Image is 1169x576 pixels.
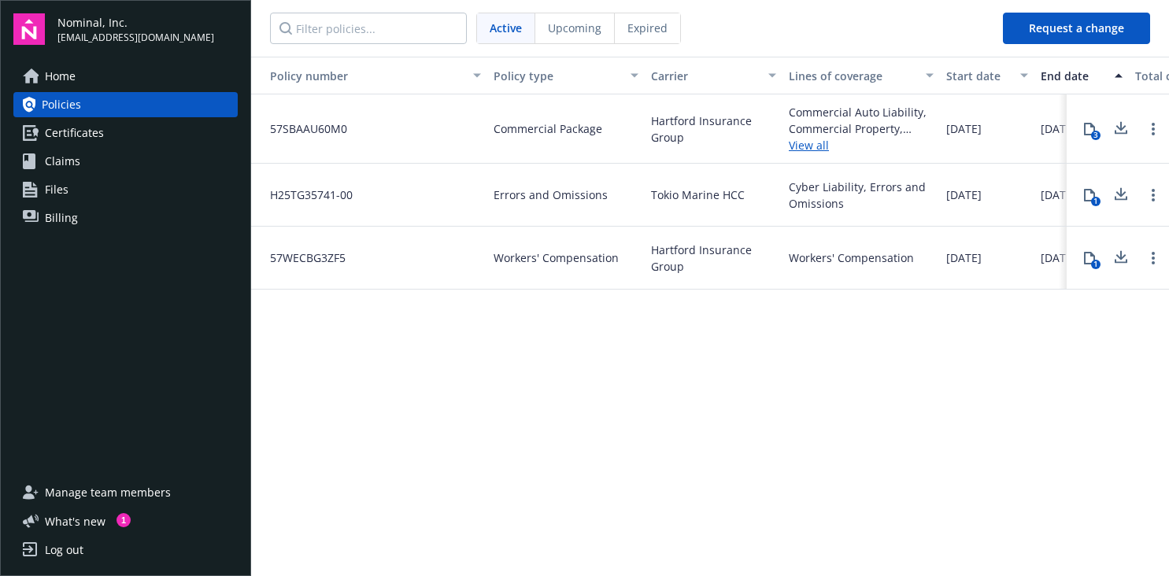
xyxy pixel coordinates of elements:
button: End date [1034,57,1129,94]
button: Lines of coverage [782,57,940,94]
span: Nominal, Inc. [57,14,214,31]
div: 1 [117,513,131,527]
div: Start date [946,68,1011,84]
span: [DATE] [1041,249,1076,266]
span: 57SBAAU60M0 [257,120,347,137]
button: 1 [1074,242,1105,274]
span: [DATE] [1041,186,1076,203]
a: Certificates [13,120,238,146]
input: Filter policies... [270,13,467,44]
div: Workers' Compensation [789,249,914,266]
span: Certificates [45,120,104,146]
span: Hartford Insurance Group [651,113,776,146]
div: Commercial Auto Liability, Commercial Property, General Liability, Commercial Umbrella [789,104,934,137]
span: Errors and Omissions [494,186,608,203]
button: Carrier [645,57,782,94]
span: Expired [627,20,668,36]
span: [EMAIL_ADDRESS][DOMAIN_NAME] [57,31,214,45]
span: What ' s new [45,513,105,530]
a: Policies [13,92,238,117]
span: Commercial Package [494,120,602,137]
div: Carrier [651,68,759,84]
button: Policy type [487,57,645,94]
button: 1 [1074,179,1105,211]
button: What's new1 [13,513,131,530]
div: Toggle SortBy [257,68,464,84]
div: Policy number [257,68,464,84]
span: [DATE] [946,186,982,203]
a: Home [13,64,238,89]
a: Files [13,177,238,202]
span: [DATE] [1041,120,1076,137]
span: Policies [42,92,81,117]
span: Workers' Compensation [494,249,619,266]
img: navigator-logo.svg [13,13,45,45]
a: Open options [1144,249,1163,268]
button: Start date [940,57,1034,94]
button: Nominal, Inc.[EMAIL_ADDRESS][DOMAIN_NAME] [57,13,238,45]
a: View all [789,137,934,153]
div: Cyber Liability, Errors and Omissions [789,179,934,212]
a: Open options [1144,120,1163,138]
div: 1 [1091,260,1101,269]
span: [DATE] [946,249,982,266]
div: Policy type [494,68,621,84]
a: Claims [13,149,238,174]
span: Billing [45,205,78,231]
div: 1 [1091,197,1101,206]
span: Upcoming [548,20,601,36]
span: Claims [45,149,80,174]
span: H25TG35741-00 [257,186,353,203]
a: Open options [1144,186,1163,205]
button: Request a change [1003,13,1150,44]
span: Home [45,64,76,89]
div: 3 [1091,131,1101,140]
div: Lines of coverage [789,68,916,84]
span: Hartford Insurance Group [651,242,776,275]
div: End date [1041,68,1105,84]
span: [DATE] [946,120,982,137]
span: Active [490,20,522,36]
span: Tokio Marine HCC [651,186,745,203]
a: Manage team members [13,480,238,505]
button: 3 [1074,113,1105,145]
div: Log out [45,537,83,563]
span: Files [45,177,68,202]
a: Billing [13,205,238,231]
span: Manage team members [45,480,171,505]
span: 57WECBG3ZF5 [257,249,346,266]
